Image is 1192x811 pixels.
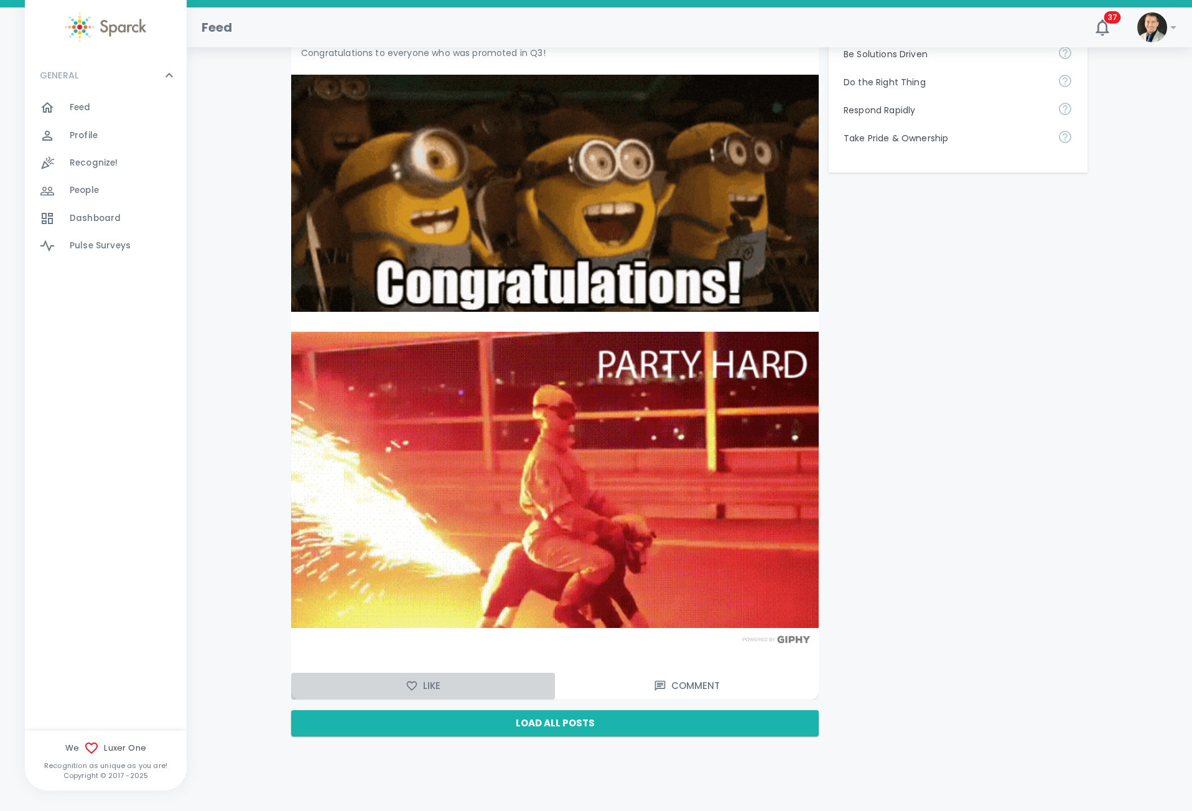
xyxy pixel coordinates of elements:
p: Copyright © 2017 - 2025 [25,771,187,781]
span: Pulse Surveys [70,240,131,252]
span: Dashboard [70,212,121,225]
div: GENERAL [25,94,187,265]
span: Profile [70,129,98,142]
a: Sparck logo [25,12,187,42]
a: Feed [25,94,187,121]
a: Pulse Surveys [25,232,187,260]
a: People [25,177,187,204]
svg: Take Pride & Ownership [1058,129,1073,144]
button: Like [291,673,555,699]
button: Comment [555,673,819,699]
span: People [70,184,99,197]
svg: Be Solutions Driven [1058,45,1073,60]
svg: Do the Right Thing [1058,73,1073,88]
img: https://media0.giphy.com/media/v1.Y2lkPTc5MGI3NjExdTNhY2ZmNnE1bWVjdzd6cDZzeGI2dGlmenJ3aTYwZ3lsNjZ... [291,75,819,312]
p: Recognition as unique as you are! [25,761,187,771]
button: Load All Posts [291,710,819,736]
span: Feed [70,101,91,114]
span: We Luxer One [25,741,187,756]
svg: Respond Rapidly [1058,101,1073,116]
p: GENERAL [40,69,78,82]
p: Take Pride & Ownership [844,132,1048,144]
div: GENERAL [25,57,187,94]
span: Recognize! [70,157,118,169]
img: Powered by GIPHY [739,635,814,644]
p: Be Solutions Driven [844,48,1048,60]
a: Recognize! [25,149,187,177]
img: Picture of Stefono [1137,12,1167,42]
img: Sparck logo [65,12,146,42]
span: 37 [1104,11,1121,24]
h1: Feed [202,17,233,37]
a: Dashboard [25,205,187,232]
a: Profile [25,122,187,149]
p: Do the Right Thing [844,76,1048,88]
button: 37 [1087,12,1117,42]
p: Respond Rapidly [844,104,1048,116]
